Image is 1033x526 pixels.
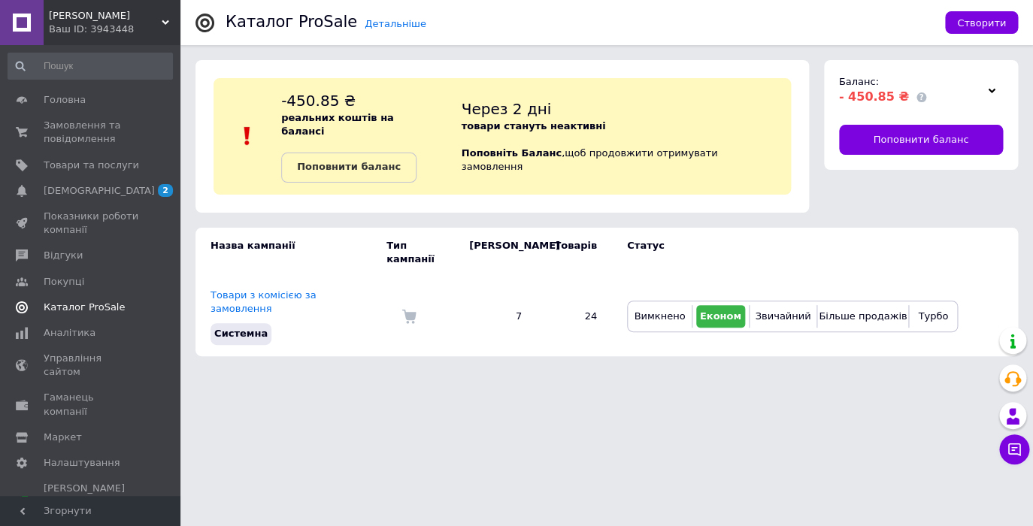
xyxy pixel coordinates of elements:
[365,18,426,29] a: Детальніше
[537,277,612,356] td: 24
[632,305,688,328] button: Вимкнено
[913,305,953,328] button: Турбо
[214,328,268,339] span: Системна
[462,147,562,159] b: Поповніть Баланс
[386,228,454,277] td: Тип кампанії
[839,89,909,104] span: - 450.85 ₴
[281,92,356,110] span: -450.85 ₴
[44,326,95,340] span: Аналітика
[454,228,537,277] td: [PERSON_NAME]
[821,305,904,328] button: Більше продажів
[195,228,386,277] td: Назва кампанії
[44,184,155,198] span: [DEMOGRAPHIC_DATA]
[44,301,125,314] span: Каталог ProSale
[44,391,139,418] span: Гаманець компанії
[44,249,83,262] span: Відгуки
[44,93,86,107] span: Головна
[918,310,948,322] span: Турбо
[8,53,173,80] input: Пошук
[696,305,745,328] button: Економ
[401,309,417,324] img: Комісія за замовлення
[211,289,316,314] a: Товари з комісією за замовлення
[236,125,259,147] img: :exclamation:
[44,352,139,379] span: Управління сайтом
[755,310,810,322] span: Звичайний
[297,161,401,172] b: Поповнити баланс
[44,431,82,444] span: Маркет
[454,277,537,356] td: 7
[226,14,357,30] div: Каталог ProSale
[839,76,879,87] span: Баланс:
[281,112,394,137] b: реальних коштів на балансі
[957,17,1006,29] span: Створити
[839,125,1004,155] a: Поповнити баланс
[819,310,907,322] span: Більше продажів
[44,210,139,237] span: Показники роботи компанії
[462,100,552,118] span: Через 2 дні
[700,310,741,322] span: Економ
[49,9,162,23] span: Руда Білка
[44,456,120,470] span: Налаштування
[44,119,139,146] span: Замовлення та повідомлення
[462,90,791,183] div: , щоб продовжити отримувати замовлення
[537,228,612,277] td: Товарів
[753,305,813,328] button: Звичайний
[44,275,84,289] span: Покупці
[44,159,139,172] span: Товари та послуги
[158,184,173,197] span: 2
[281,153,417,183] a: Поповнити баланс
[49,23,180,36] div: Ваш ID: 3943448
[44,482,139,523] span: [PERSON_NAME] та рахунки
[462,120,606,131] b: товари стануть неактивні
[945,11,1018,34] button: Створити
[634,310,685,322] span: Вимкнено
[612,228,958,277] td: Статус
[873,133,968,147] span: Поповнити баланс
[999,434,1029,464] button: Чат з покупцем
